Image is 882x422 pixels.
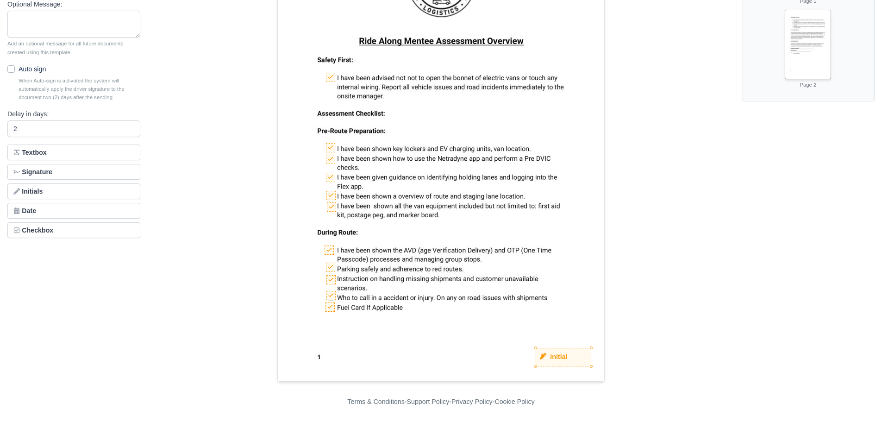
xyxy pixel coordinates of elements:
[19,64,46,75] label: Auto sign
[836,378,882,422] iframe: Chat Widget
[7,39,140,56] small: Add an optional message for all future documents created using this template
[7,109,49,120] label: Delay in days:
[7,203,140,219] button: Date
[177,397,705,407] div: - - -
[800,82,816,88] small: Page 2
[19,76,140,102] small: When Auto-sign is activated the system will automatically apply the driver signature to the docum...
[7,222,140,238] button: Checkbox
[347,398,404,405] a: Terms & Conditions
[407,398,450,405] a: Support Policy
[7,145,140,160] button: Textbox
[494,398,534,405] a: Cookie Policy
[536,348,591,366] div: initial
[7,183,140,199] button: Initials
[7,164,140,180] button: Signature
[451,398,493,405] a: Privacy Policy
